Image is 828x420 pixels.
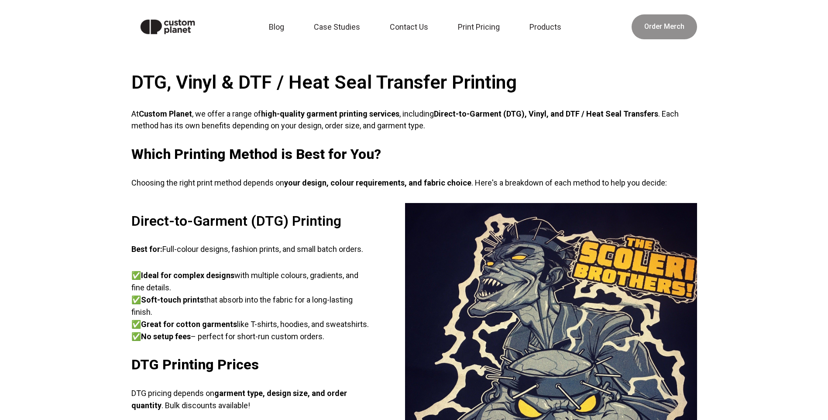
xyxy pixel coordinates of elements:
strong: DTG Printing Prices [131,356,259,373]
iframe: Chat Widget [682,326,828,420]
p: Choosing the right print method depends on . Here's a breakdown of each method to help you decide: [131,177,697,189]
h2: DTG, Vinyl & DTF / Heat Seal Transfer Printing [131,71,697,94]
a: Case Studies [309,17,371,37]
a: Products [524,17,572,37]
strong: Direct-to-Garment (DTG), Vinyl, and DTF / Heat Seal Transfers [434,109,658,118]
strong: Ideal for complex designs [141,271,234,280]
a: Order Merch [632,14,697,39]
strong: Soft-touch prints [141,295,204,304]
p: DTG pricing depends on . Bulk discounts available! [131,387,370,412]
a: Print Pricing [453,17,510,37]
a: Blog [264,17,295,37]
p: At , we offer a range of , including . Each method has its own benefits depending on your design,... [131,108,697,132]
strong: Best for: [131,244,162,254]
strong: Custom Planet [139,109,192,118]
a: Contact Us [385,17,439,37]
strong: No setup fees [141,332,191,341]
div: Widget pro chat [682,326,828,420]
p: Full-colour designs, fashion prints, and small batch orders. [131,243,370,255]
strong: Great for cotton garments [141,320,237,329]
strong: Which Printing Method is Best for You? [131,146,381,162]
strong: your design, colour requirements, and fabric choice [284,178,471,187]
p: ✅ with multiple colours, gradients, and fine details. ✅ that absorb into the fabric for a long-la... [131,269,370,342]
strong: high-quality garment printing services [261,109,399,118]
nav: Main navigation [214,17,621,37]
img: Custom Planet logo in black [131,10,204,43]
h2: Direct-to-Garment (DTG) Printing [131,213,370,229]
strong: garment type, design size, and order quantity [131,389,347,410]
